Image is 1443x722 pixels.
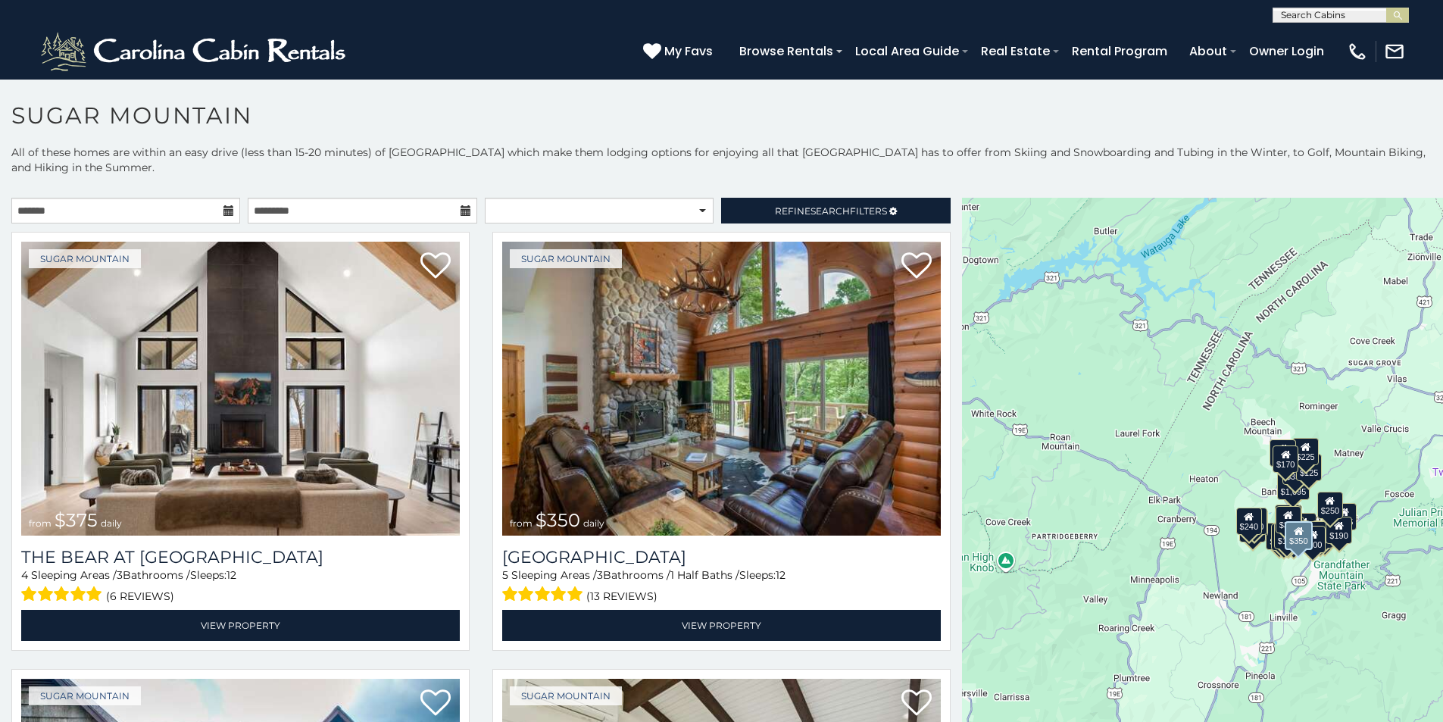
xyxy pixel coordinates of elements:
span: Search [811,205,850,217]
a: Owner Login [1242,38,1332,64]
span: 12 [776,568,786,582]
span: My Favs [664,42,713,61]
span: $350 [536,509,580,531]
img: The Bear At Sugar Mountain [21,242,460,536]
h3: Grouse Moor Lodge [502,547,941,567]
div: $250 [1317,492,1343,519]
a: Rental Program [1064,38,1175,64]
span: daily [101,517,122,529]
a: Sugar Mountain [510,686,622,705]
img: Grouse Moor Lodge [502,242,941,536]
h3: The Bear At Sugar Mountain [21,547,460,567]
span: 1 Half Baths / [670,568,739,582]
a: Add to favorites [901,688,932,720]
img: phone-regular-white.png [1347,41,1368,62]
div: $170 [1273,445,1298,473]
span: $375 [55,509,98,531]
span: 3 [597,568,603,582]
a: Sugar Mountain [510,249,622,268]
div: $190 [1275,505,1301,532]
div: $300 [1276,506,1301,533]
img: mail-regular-white.png [1384,41,1405,62]
span: 4 [21,568,28,582]
img: White-1-2.png [38,29,352,74]
span: from [510,517,533,529]
div: $155 [1272,524,1298,551]
a: [GEOGRAPHIC_DATA] [502,547,941,567]
div: $195 [1307,521,1333,549]
a: View Property [502,610,941,641]
a: Add to favorites [420,251,451,283]
div: Sleeping Areas / Bathrooms / Sleeps: [21,567,460,606]
span: (6 reviews) [106,586,174,606]
a: About [1182,38,1235,64]
a: Grouse Moor Lodge from $350 daily [502,242,941,536]
span: 3 [117,568,123,582]
a: View Property [21,610,460,641]
span: (13 reviews) [586,586,657,606]
a: My Favs [643,42,717,61]
div: $155 [1331,503,1357,530]
div: $240 [1236,508,1262,535]
a: The Bear At [GEOGRAPHIC_DATA] [21,547,460,567]
span: 12 [226,568,236,582]
a: Real Estate [973,38,1057,64]
a: Sugar Mountain [29,249,141,268]
span: 5 [502,568,508,582]
div: $500 [1300,526,1326,553]
a: Browse Rentals [732,38,841,64]
a: The Bear At Sugar Mountain from $375 daily [21,242,460,536]
div: $1,095 [1277,473,1310,500]
div: $175 [1274,522,1300,549]
div: $200 [1291,513,1317,540]
span: Refine Filters [775,205,887,217]
span: daily [583,517,604,529]
div: $240 [1270,439,1296,467]
a: RefineSearchFilters [721,198,950,223]
div: Sleeping Areas / Bathrooms / Sleeps: [502,567,941,606]
a: Add to favorites [420,688,451,720]
a: Add to favorites [901,251,932,283]
span: from [29,517,52,529]
div: $125 [1296,454,1322,481]
a: Sugar Mountain [29,686,141,705]
a: Local Area Guide [848,38,967,64]
div: $350 [1285,521,1313,550]
div: $225 [1293,438,1319,465]
div: $190 [1326,517,1352,544]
